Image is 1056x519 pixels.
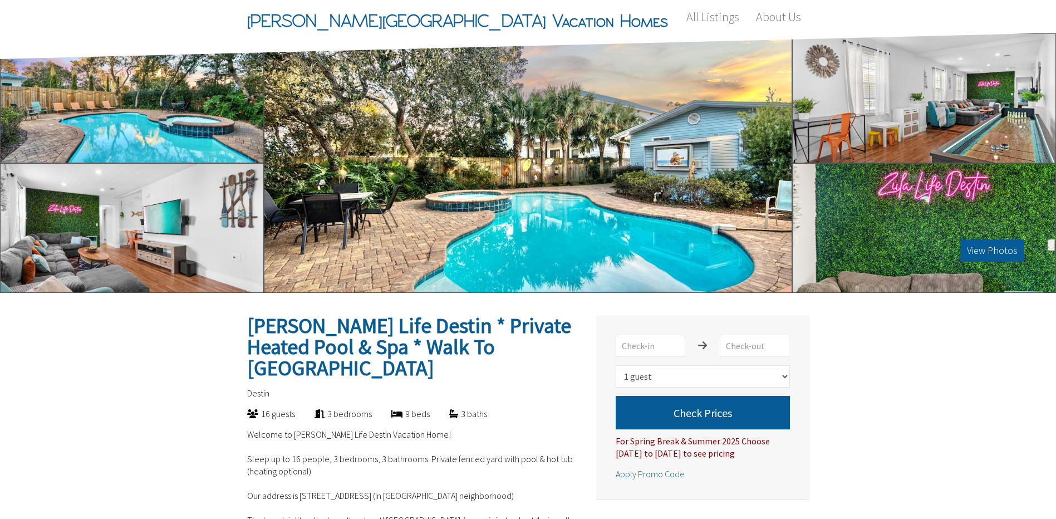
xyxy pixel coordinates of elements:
[616,429,790,459] div: For Spring Break & Summer 2025 Choose [DATE] to [DATE] to see pricing
[616,396,790,429] button: Check Prices
[372,408,430,420] div: 9 beds
[228,408,295,420] div: 16 guests
[616,335,685,357] input: Check-in
[247,388,269,399] span: Destin
[720,335,789,357] input: Check-out
[616,468,685,479] span: Apply Promo Code
[295,408,372,420] div: 3 bedrooms
[960,239,1024,262] button: View Photos
[430,408,487,420] div: 3 baths
[247,4,668,37] span: [PERSON_NAME][GEOGRAPHIC_DATA] Vacation Homes
[247,315,577,379] h2: [PERSON_NAME] Life Destin * Private Heated Pool & Spa * Walk To [GEOGRAPHIC_DATA]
